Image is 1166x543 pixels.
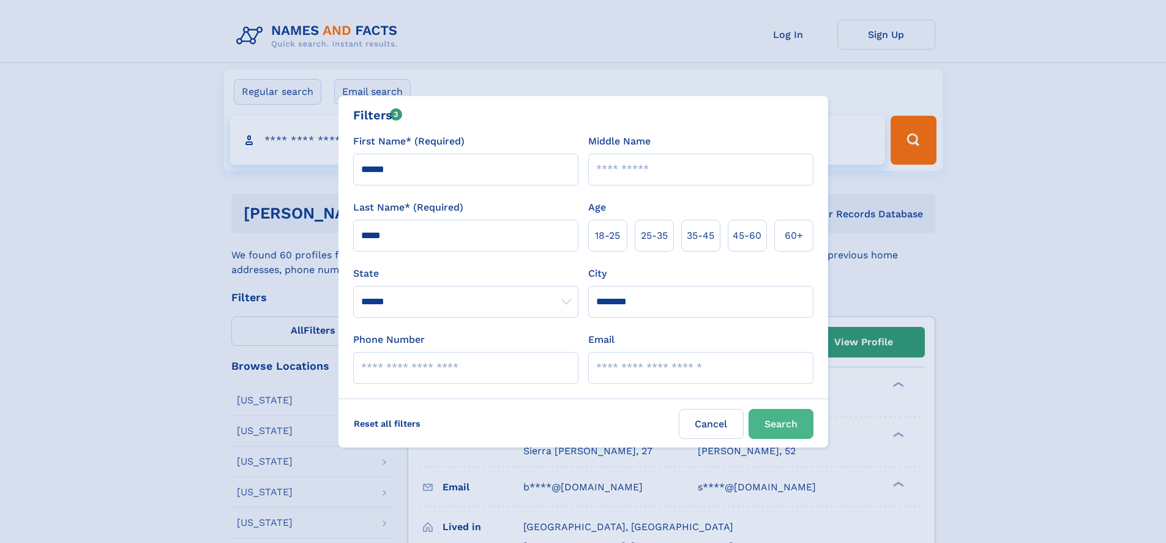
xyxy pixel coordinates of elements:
[785,228,803,243] span: 60+
[353,332,425,347] label: Phone Number
[346,409,428,438] label: Reset all filters
[353,106,403,124] div: Filters
[353,134,465,149] label: First Name* (Required)
[353,266,578,281] label: State
[588,266,607,281] label: City
[353,200,463,215] label: Last Name* (Required)
[733,228,761,243] span: 45‑60
[687,228,714,243] span: 35‑45
[749,409,813,439] button: Search
[588,134,651,149] label: Middle Name
[679,409,744,439] label: Cancel
[588,200,606,215] label: Age
[588,332,615,347] label: Email
[641,228,668,243] span: 25‑35
[595,228,620,243] span: 18‑25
